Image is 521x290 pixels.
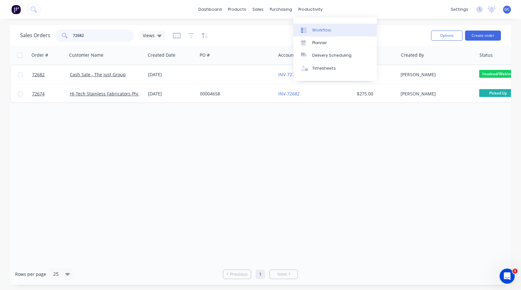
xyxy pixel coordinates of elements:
span: Invoiced/Waitin... [479,70,517,78]
span: 1 [513,269,518,274]
div: purchasing [267,5,295,14]
div: settings [448,5,471,14]
div: Timesheets [312,65,336,71]
a: Workflow [293,24,377,36]
img: Factory [11,5,21,14]
span: 72674 [32,91,45,97]
div: [DATE] [148,91,195,97]
div: Accounting Order # [278,52,320,58]
div: $275.00 [357,91,394,97]
a: Cash Sale - The Just Group [70,71,126,77]
div: Status [479,52,493,58]
button: Create order [465,31,501,41]
div: Order # [31,52,48,58]
a: Next page [270,271,297,277]
div: Created By [401,52,424,58]
span: 72682 [32,71,45,78]
span: Picked Up [479,89,517,97]
a: INV-72682 [278,91,300,97]
input: Search... [73,29,134,42]
span: Views [143,32,155,39]
div: [PERSON_NAME] [401,71,470,78]
a: Timesheets [293,62,377,75]
a: Previous page [223,271,251,277]
a: dashboard [195,5,225,14]
div: PO # [200,52,210,58]
a: Planner [293,37,377,49]
span: GC [504,7,510,12]
iframe: Intercom live chat [500,269,515,284]
div: [PERSON_NAME] [401,91,470,97]
h1: Sales Orders [20,32,50,38]
div: 00004658 [200,91,270,97]
button: Options [431,31,463,41]
span: Next [277,271,287,277]
a: Hi-Tech Stainless Fabricators Pty Ltd [70,91,146,97]
a: Delivery Scheduling [293,49,377,62]
div: productivity [295,5,326,14]
div: sales [249,5,267,14]
div: Customer Name [69,52,103,58]
a: 72682 [32,65,70,84]
span: Rows per page [15,271,46,277]
div: Created Date [148,52,175,58]
span: Previous [230,271,248,277]
ul: Pagination [220,270,300,279]
div: Workflow [312,27,331,33]
div: Delivery Scheduling [312,53,352,58]
div: products [225,5,249,14]
a: 72674 [32,84,70,103]
div: Planner [312,40,327,46]
a: Page 1 is your current page [256,270,265,279]
div: [DATE] [148,71,195,78]
a: INV-72737 [278,71,300,77]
